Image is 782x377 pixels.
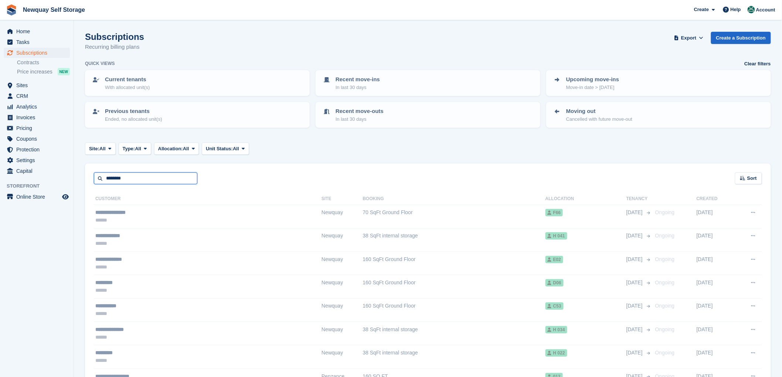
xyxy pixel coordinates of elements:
p: Recent move-outs [336,107,384,116]
span: CRM [16,91,61,101]
a: menu [4,123,70,133]
p: Recent move-ins [336,75,380,84]
div: NEW [58,68,70,75]
span: Tasks [16,37,61,47]
span: Sites [16,80,61,90]
p: Move-in date > [DATE] [566,84,619,91]
a: Recent move-outs In last 30 days [316,103,540,127]
a: menu [4,91,70,101]
p: Ended, no allocated unit(s) [105,116,162,123]
span: Coupons [16,134,61,144]
a: Price increases NEW [17,68,70,76]
span: Invoices [16,112,61,123]
a: menu [4,112,70,123]
h6: Quick views [85,60,115,67]
span: Analytics [16,102,61,112]
span: Create [694,6,709,13]
a: Contracts [17,59,70,66]
span: Account [756,6,775,14]
p: In last 30 days [336,116,384,123]
p: Recurring billing plans [85,43,144,51]
img: JON [748,6,755,13]
h1: Subscriptions [85,32,144,42]
a: Current tenants With allocated unit(s) [86,71,309,95]
a: Preview store [61,192,70,201]
span: Settings [16,155,61,165]
p: In last 30 days [336,84,380,91]
a: menu [4,155,70,165]
a: menu [4,134,70,144]
a: Upcoming move-ins Move-in date > [DATE] [547,71,770,95]
p: Upcoming move-ins [566,75,619,84]
span: Export [681,34,696,42]
a: Recent move-ins In last 30 days [316,71,540,95]
span: Pricing [16,123,61,133]
a: menu [4,48,70,58]
p: Current tenants [105,75,150,84]
a: menu [4,144,70,155]
a: menu [4,26,70,37]
span: Price increases [17,68,52,75]
span: Subscriptions [16,48,61,58]
span: Storefront [7,182,74,190]
a: menu [4,192,70,202]
a: Moving out Cancelled with future move-out [547,103,770,127]
a: menu [4,102,70,112]
span: Protection [16,144,61,155]
span: Home [16,26,61,37]
p: With allocated unit(s) [105,84,150,91]
a: Clear filters [744,60,771,68]
a: Newquay Self Storage [20,4,88,16]
span: Help [731,6,741,13]
span: Capital [16,166,61,176]
span: Online Store [16,192,61,202]
img: stora-icon-8386f47178a22dfd0bd8f6a31ec36ba5ce8667c1dd55bd0f319d3a0aa187defe.svg [6,4,17,16]
p: Cancelled with future move-out [566,116,632,123]
a: Create a Subscription [711,32,771,44]
a: menu [4,80,70,90]
a: menu [4,37,70,47]
p: Previous tenants [105,107,162,116]
button: Export [673,32,705,44]
p: Moving out [566,107,632,116]
a: Previous tenants Ended, no allocated unit(s) [86,103,309,127]
a: menu [4,166,70,176]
